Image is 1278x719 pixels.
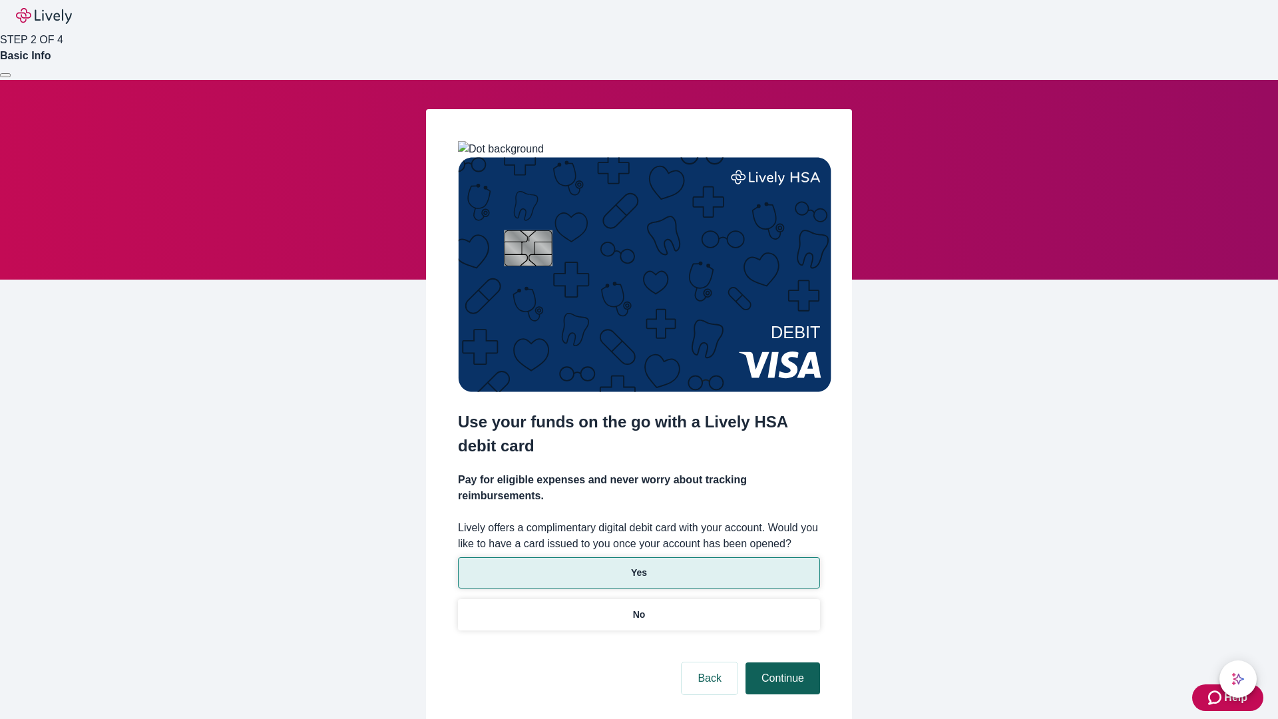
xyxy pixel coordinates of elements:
img: Dot background [458,141,544,157]
img: Lively [16,8,72,24]
button: Back [682,662,738,694]
svg: Zendesk support icon [1208,690,1224,706]
label: Lively offers a complimentary digital debit card with your account. Would you like to have a card... [458,520,820,552]
p: Yes [631,566,647,580]
img: Debit card [458,157,831,392]
button: chat [1219,660,1257,698]
button: Yes [458,557,820,589]
h2: Use your funds on the go with a Lively HSA debit card [458,410,820,458]
button: No [458,599,820,630]
button: Continue [745,662,820,694]
span: Help [1224,690,1247,706]
button: Zendesk support iconHelp [1192,684,1263,711]
svg: Lively AI Assistant [1231,672,1245,686]
p: No [633,608,646,622]
h4: Pay for eligible expenses and never worry about tracking reimbursements. [458,472,820,504]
